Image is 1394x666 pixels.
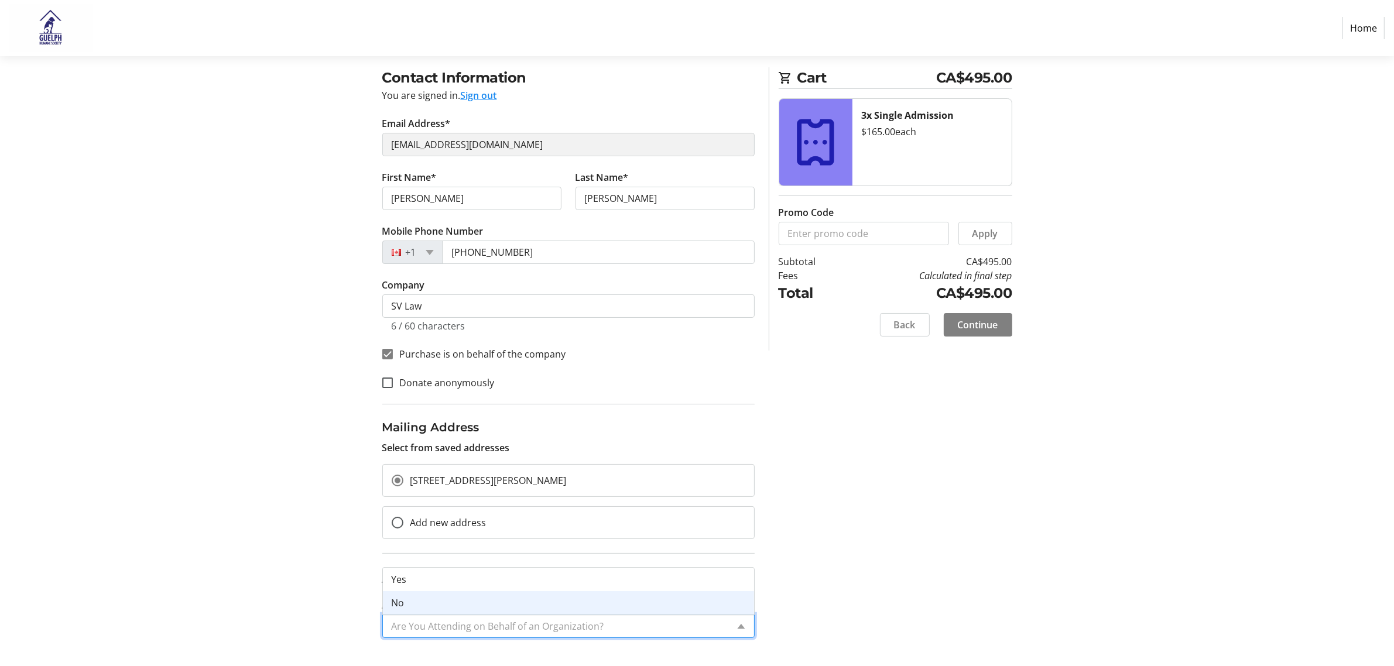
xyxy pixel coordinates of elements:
label: Company [382,278,425,292]
span: Back [894,318,916,332]
img: Guelph Humane Society 's Logo [9,5,93,52]
td: Total [779,283,846,304]
label: Donate anonymously [393,376,495,390]
div: You are signed in. [382,88,755,102]
a: Home [1342,17,1385,39]
label: Purchase is on behalf of the company [393,347,566,361]
span: Yes [392,573,407,586]
input: (506) 234-5678 [443,241,755,264]
span: No [392,596,405,609]
button: Back [880,313,930,337]
td: Subtotal [779,255,846,269]
td: CA$495.00 [846,283,1012,304]
span: CA$495.00 [936,67,1012,88]
td: CA$495.00 [846,255,1012,269]
h3: Mailing Address [382,418,755,436]
span: Continue [958,318,998,332]
td: Fees [779,269,846,283]
label: Promo Code [779,205,834,219]
div: Select from saved addresses [382,418,755,455]
ng-dropdown-panel: Options list [382,567,755,615]
label: Add new address [403,516,487,530]
button: Apply [958,222,1012,245]
label: Last Name* [576,170,629,184]
span: Apply [972,226,998,241]
label: First Name* [382,170,437,184]
tr-character-limit: 6 / 60 characters [392,320,465,332]
label: Email Address* [382,116,451,131]
strong: 3x Single Admission [862,109,954,122]
label: Mobile Phone Number [382,224,484,238]
span: [STREET_ADDRESS][PERSON_NAME] [410,474,567,487]
button: Continue [944,313,1012,337]
div: $165.00 each [862,125,1002,139]
button: Sign out [461,88,497,102]
td: Calculated in final step [846,269,1012,283]
span: Cart [797,67,937,88]
h2: Contact Information [382,67,755,88]
input: Enter promo code [779,222,949,245]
